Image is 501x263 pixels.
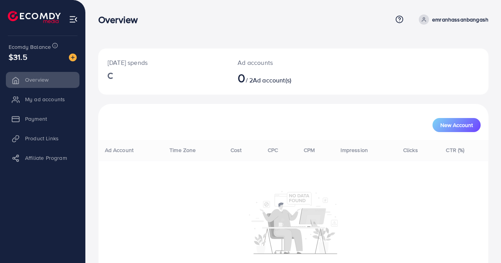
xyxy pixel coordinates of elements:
[9,51,27,63] span: $31.5
[108,58,219,67] p: [DATE] spends
[416,14,488,25] a: emranhassanbangash
[69,54,77,61] img: image
[238,69,245,87] span: 0
[9,43,51,51] span: Ecomdy Balance
[238,70,316,85] h2: / 2
[238,58,316,67] p: Ad accounts
[433,118,481,132] button: New Account
[253,76,291,84] span: Ad account(s)
[440,122,473,128] span: New Account
[8,11,61,23] img: logo
[98,14,144,25] h3: Overview
[432,15,488,24] p: emranhassanbangash
[69,15,78,24] img: menu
